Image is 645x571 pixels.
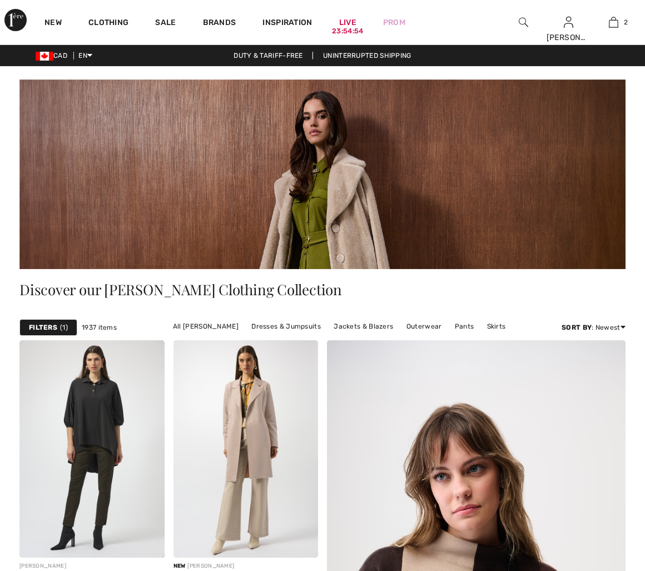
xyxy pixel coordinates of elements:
[44,18,62,29] a: New
[562,322,626,332] div: : Newest
[401,319,448,334] a: Outerwear
[624,17,628,27] span: 2
[19,280,342,299] span: Discover our [PERSON_NAME] Clothing Collection
[609,16,618,29] img: My Bag
[283,334,367,348] a: Sweaters & Cardigans
[19,80,626,269] img: Joseph Ribkoff Canada: Women's Clothing Online | 1ère Avenue
[519,16,528,29] img: search the website
[173,563,186,569] span: New
[60,322,68,332] span: 1
[564,16,573,29] img: My Info
[88,18,128,29] a: Clothing
[547,32,591,43] div: [PERSON_NAME]
[78,52,92,59] span: EN
[482,319,512,334] a: Skirts
[332,26,363,37] div: 23:54:54
[4,9,27,31] img: 1ère Avenue
[29,322,57,332] strong: Filters
[173,562,319,570] div: [PERSON_NAME]
[246,319,326,334] a: Dresses & Jumpsuits
[36,52,72,59] span: CAD
[383,17,405,28] a: Prom
[173,340,319,558] img: Open Front Belted Trench Style 253252. Moonstone
[562,324,592,331] strong: Sort By
[328,319,399,334] a: Jackets & Blazers
[19,340,165,558] img: Loose Fit Puff Sleeve Blouse Style 254066. Black
[564,17,573,27] a: Sign In
[155,18,176,29] a: Sale
[339,17,356,28] a: Live23:54:54
[82,322,117,332] span: 1937 items
[36,52,53,61] img: Canadian Dollar
[167,319,244,334] a: All [PERSON_NAME]
[449,319,480,334] a: Pants
[369,334,395,348] a: Tops
[262,18,312,29] span: Inspiration
[19,562,165,570] div: [PERSON_NAME]
[203,18,236,29] a: Brands
[592,16,636,29] a: 2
